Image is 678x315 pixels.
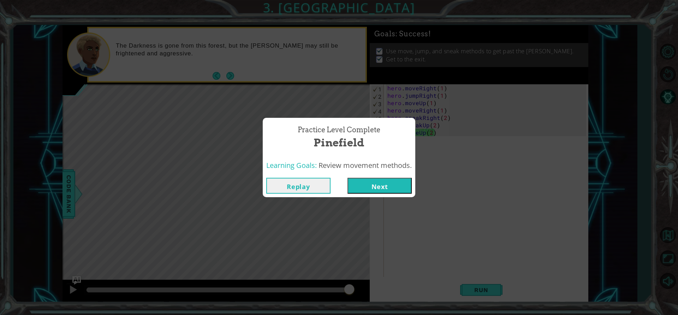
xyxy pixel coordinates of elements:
span: Review movement methods. [319,160,412,170]
button: Replay [266,178,331,194]
span: Learning Goals: [266,160,317,170]
span: Practice Level Complete [298,125,380,135]
button: Next [347,178,412,194]
span: Pinefield [314,135,364,150]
